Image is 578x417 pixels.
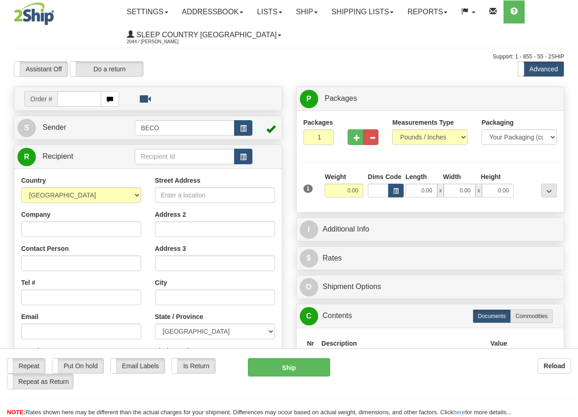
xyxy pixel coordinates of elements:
label: Email Labels [111,359,165,373]
label: Do a return [70,62,143,76]
a: CContents [300,307,561,325]
label: Packaging [481,118,514,127]
label: Address 2 [155,210,186,219]
th: Nr [303,335,318,352]
label: Zip / Postal [155,346,189,355]
label: Country [21,176,46,185]
a: here [453,409,465,416]
label: Company [21,210,51,219]
a: IAdditional Info [300,220,561,239]
span: $ [300,249,318,267]
a: Reports [401,0,454,23]
button: Reload [538,358,571,374]
span: x [437,184,444,197]
a: Settings [120,0,175,23]
th: Value [486,335,511,352]
a: P Packages [300,89,561,108]
label: City [155,278,167,287]
label: Commodities [510,309,553,323]
th: Description [318,335,486,352]
a: Shipping lists [325,0,401,23]
span: I [300,220,318,239]
label: Width [443,172,461,181]
label: Documents [473,309,511,323]
label: Street Address [155,176,200,185]
a: Addressbook [175,0,251,23]
input: Sender Id [135,120,234,136]
label: Packages [303,118,333,127]
a: OShipment Options [300,278,561,296]
label: Dims Code [368,172,401,181]
img: logo2044.jpg [14,2,54,25]
label: Assistant Off [14,62,68,76]
a: Lists [250,0,289,23]
b: Reload [544,362,565,370]
span: P [300,90,318,108]
label: Repeat [7,359,45,373]
input: Enter a location [155,187,275,203]
label: Measurements Type [392,118,454,127]
label: Address 3 [155,244,186,253]
span: NOTE: [7,409,25,416]
label: Is Return [172,359,215,373]
a: Sleep Country [GEOGRAPHIC_DATA] 2044 / [PERSON_NAME] [120,23,288,46]
label: Length [406,172,427,181]
button: Ship [248,358,331,376]
label: Height [481,172,501,181]
span: Sleep Country [GEOGRAPHIC_DATA] [134,31,277,39]
a: S Sender [17,118,135,137]
span: C [300,307,318,325]
div: ... [541,184,557,197]
span: 1 [303,185,313,193]
label: Tel # [21,278,35,287]
label: Advanced [518,62,564,76]
label: Weight [325,172,346,181]
span: O [300,278,318,296]
input: Recipient Id [135,149,234,164]
label: Email [21,312,38,321]
span: Recipient [42,152,73,160]
span: S [17,119,36,137]
span: Packages [325,94,357,102]
a: Ship [289,0,325,23]
span: x [475,184,482,197]
span: Sender [42,123,66,131]
a: R Recipient [17,147,122,166]
label: Tax Id [21,346,39,355]
a: $Rates [300,249,561,268]
span: 2044 / [PERSON_NAME] [127,37,196,46]
label: Put On hold [52,359,103,373]
span: Order # [24,91,57,107]
label: Repeat as Return [7,374,73,389]
label: State / Province [155,312,203,321]
span: R [17,148,36,166]
div: Support: 1 - 855 - 55 - 2SHIP [14,53,564,61]
label: Contact Person [21,244,69,253]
